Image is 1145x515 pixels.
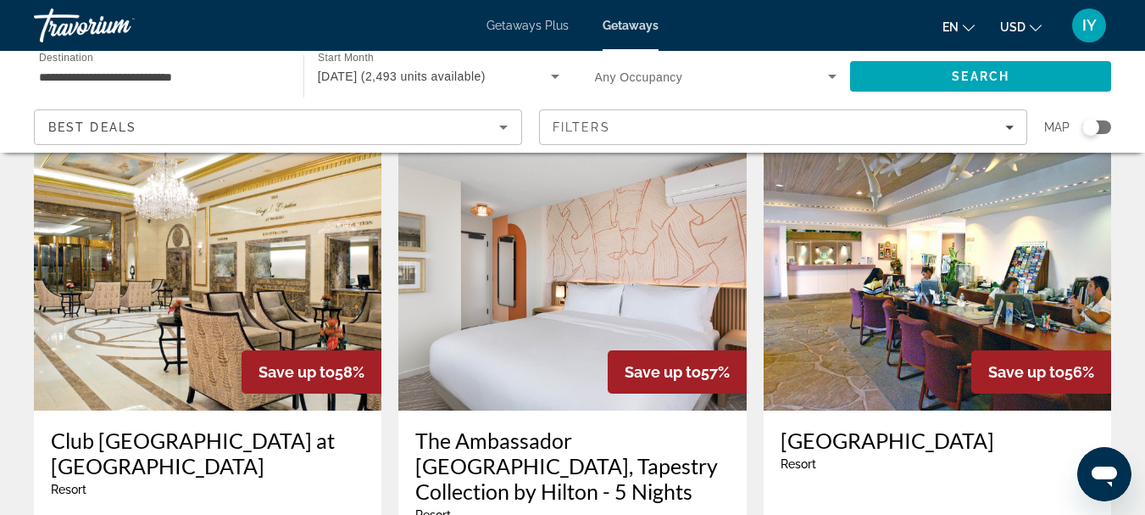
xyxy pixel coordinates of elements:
a: The Ambassador [GEOGRAPHIC_DATA], Tapestry Collection by Hilton - 5 Nights [415,428,729,504]
span: Start Month [318,53,374,64]
a: Getaways [603,19,659,32]
span: [DATE] (2,493 units available) [318,70,486,83]
span: IY [1082,17,1097,34]
span: Save up to [258,363,335,381]
button: Change language [942,14,975,39]
span: Search [952,70,1009,83]
span: USD [1000,20,1025,34]
a: Getaways Plus [486,19,569,32]
span: Destination [39,52,93,63]
div: 58% [242,350,381,394]
span: Save up to [988,363,1064,381]
span: Map [1044,115,1070,139]
a: [GEOGRAPHIC_DATA] [781,428,1094,453]
img: The Ambassador Hotel of Waikiki, Tapestry Collection by Hilton - 5 Nights [398,139,746,411]
a: Travorium [34,3,203,48]
span: Save up to [625,363,701,381]
div: 57% [608,350,747,394]
button: Filters [539,109,1027,145]
img: Club Wyndham Royal Garden at Waikiki [34,139,381,411]
div: 56% [971,350,1111,394]
iframe: Button to launch messaging window [1077,447,1131,501]
a: Club [GEOGRAPHIC_DATA] at [GEOGRAPHIC_DATA] [51,428,364,479]
button: Search [850,61,1111,92]
img: Kahana Falls [764,139,1111,411]
span: en [942,20,959,34]
button: Change currency [1000,14,1042,39]
mat-select: Sort by [48,117,508,137]
span: Best Deals [48,120,136,134]
span: Any Occupancy [595,70,683,84]
span: Resort [781,457,816,471]
input: Select destination [39,67,281,87]
span: Resort [51,483,86,496]
span: Filters [553,120,610,134]
button: User Menu [1067,8,1111,43]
